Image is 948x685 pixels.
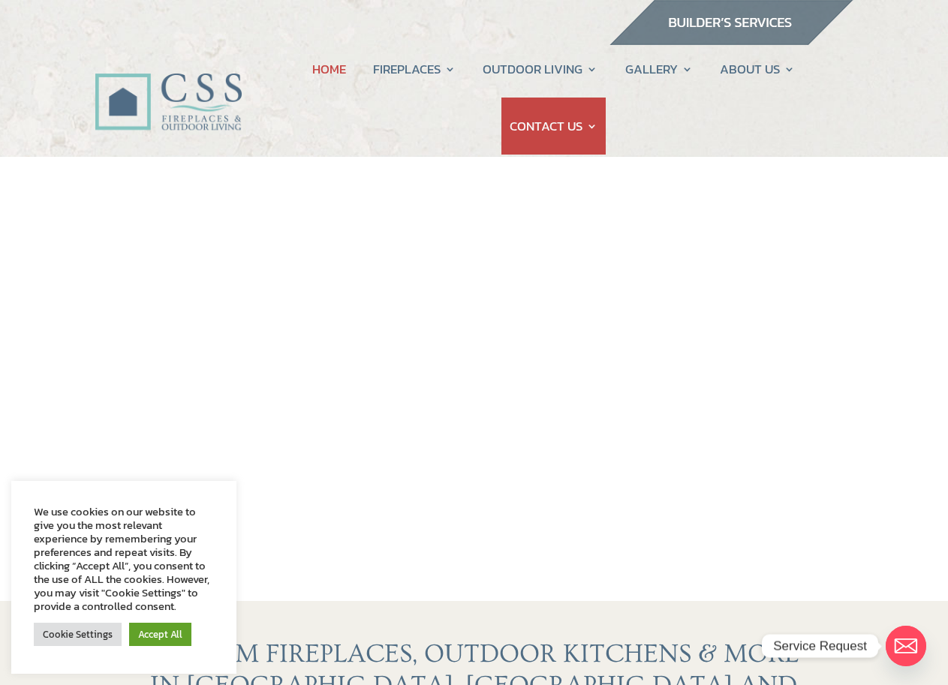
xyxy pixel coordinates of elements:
a: OUTDOOR LIVING [483,41,597,98]
a: Cookie Settings [34,623,122,646]
a: Accept All [129,623,191,646]
a: ABOUT US [720,41,795,98]
a: Email [886,626,926,666]
a: FIREPLACES [373,41,456,98]
img: CSS Fireplaces & Outdoor Living (Formerly Construction Solutions & Supply)- Jacksonville Ormond B... [95,33,242,137]
a: CONTACT US [510,98,597,155]
a: builder services construction supply [609,31,853,50]
a: GALLERY [625,41,693,98]
div: We use cookies on our website to give you the most relevant experience by remembering your prefer... [34,505,214,613]
a: HOME [312,41,346,98]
